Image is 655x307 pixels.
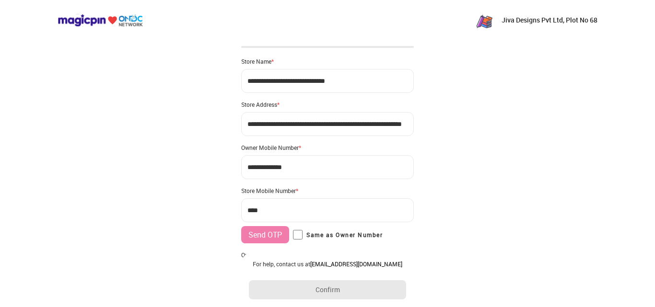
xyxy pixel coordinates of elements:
[502,15,597,25] p: Jiva Designs Pvt Ltd, Plot No 68
[58,14,143,27] img: ondc-logo-new-small.8a59708e.svg
[241,251,414,259] div: Owner E-mail ID
[293,230,303,239] input: Same as Owner Number
[241,144,414,151] div: Owner Mobile Number
[293,230,383,239] label: Same as Owner Number
[241,57,414,65] div: Store Name
[241,187,414,194] div: Store Mobile Number
[241,226,289,243] button: Send OTP
[249,280,406,299] button: Confirm
[241,101,414,108] div: Store Address
[249,260,406,268] div: For help, contact us at
[475,11,494,30] img: ruAi64VnlzEJRnIBzb1cwFig_my_aJhjlL3rdsVCJW2gwqSBfwRm-neOJLlGrbEYgOXf7ZyEytU55d8NORbJxuUCA9At
[310,260,402,268] a: [EMAIL_ADDRESS][DOMAIN_NAME]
